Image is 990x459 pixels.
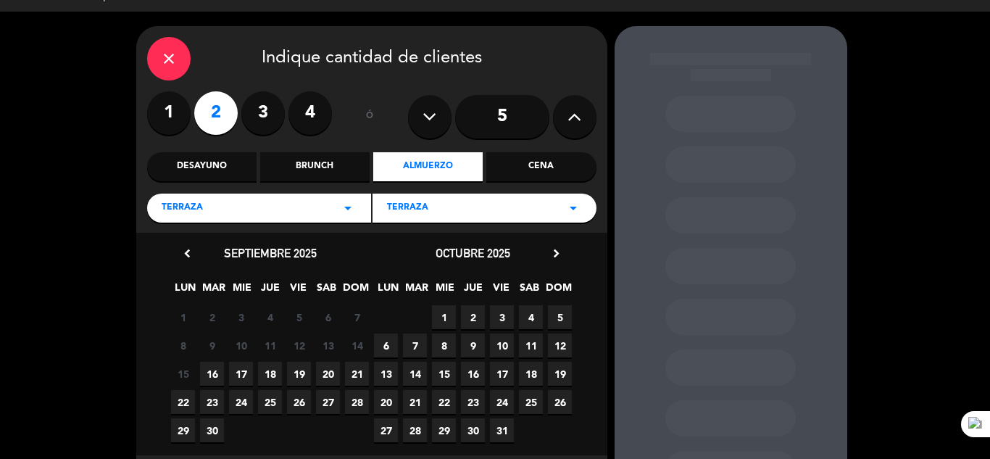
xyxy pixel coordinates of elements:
[171,418,195,442] span: 29
[403,334,427,357] span: 7
[436,246,510,260] span: octubre 2025
[162,201,203,215] span: Terraza
[287,362,311,386] span: 19
[404,279,428,303] span: MAR
[548,362,572,386] span: 19
[403,362,427,386] span: 14
[147,152,257,181] div: Desayuno
[260,152,370,181] div: Brunch
[229,362,253,386] span: 17
[316,305,340,329] span: 6
[403,418,427,442] span: 28
[316,362,340,386] span: 20
[432,362,456,386] span: 15
[316,390,340,414] span: 27
[258,305,282,329] span: 4
[374,334,398,357] span: 6
[171,362,195,386] span: 15
[461,418,485,442] span: 30
[180,246,195,261] i: chevron_left
[517,279,541,303] span: SAB
[200,418,224,442] span: 30
[201,279,225,303] span: MAR
[376,279,400,303] span: LUN
[171,334,195,357] span: 8
[315,279,338,303] span: SAB
[486,152,596,181] div: Cena
[147,37,596,80] div: Indique cantidad de clientes
[548,390,572,414] span: 26
[403,390,427,414] span: 21
[461,362,485,386] span: 16
[200,362,224,386] span: 16
[519,305,543,329] span: 4
[258,334,282,357] span: 11
[548,305,572,329] span: 5
[258,279,282,303] span: JUE
[519,362,543,386] span: 18
[160,50,178,67] i: close
[343,279,367,303] span: DOM
[490,418,514,442] span: 31
[287,305,311,329] span: 5
[490,305,514,329] span: 3
[345,334,369,357] span: 14
[432,390,456,414] span: 22
[288,91,332,135] label: 4
[147,91,191,135] label: 1
[432,334,456,357] span: 8
[286,279,310,303] span: VIE
[230,279,254,303] span: MIE
[229,334,253,357] span: 10
[345,362,369,386] span: 21
[432,418,456,442] span: 29
[490,362,514,386] span: 17
[432,305,456,329] span: 1
[490,390,514,414] span: 24
[258,362,282,386] span: 18
[519,334,543,357] span: 11
[287,334,311,357] span: 12
[200,305,224,329] span: 2
[461,305,485,329] span: 2
[387,201,428,215] span: Terraza
[287,390,311,414] span: 26
[374,362,398,386] span: 13
[374,390,398,414] span: 20
[345,390,369,414] span: 28
[433,279,457,303] span: MIE
[461,334,485,357] span: 9
[519,390,543,414] span: 25
[373,152,483,181] div: Almuerzo
[229,390,253,414] span: 24
[489,279,513,303] span: VIE
[171,305,195,329] span: 1
[173,279,197,303] span: LUN
[346,91,394,142] div: ó
[374,418,398,442] span: 27
[546,279,570,303] span: DOM
[461,279,485,303] span: JUE
[345,305,369,329] span: 7
[461,390,485,414] span: 23
[548,334,572,357] span: 12
[490,334,514,357] span: 10
[549,246,564,261] i: chevron_right
[241,91,285,135] label: 3
[224,246,317,260] span: septiembre 2025
[194,91,238,135] label: 2
[565,199,582,217] i: arrow_drop_down
[339,199,357,217] i: arrow_drop_down
[200,390,224,414] span: 23
[258,390,282,414] span: 25
[316,334,340,357] span: 13
[229,305,253,329] span: 3
[171,390,195,414] span: 22
[200,334,224,357] span: 9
